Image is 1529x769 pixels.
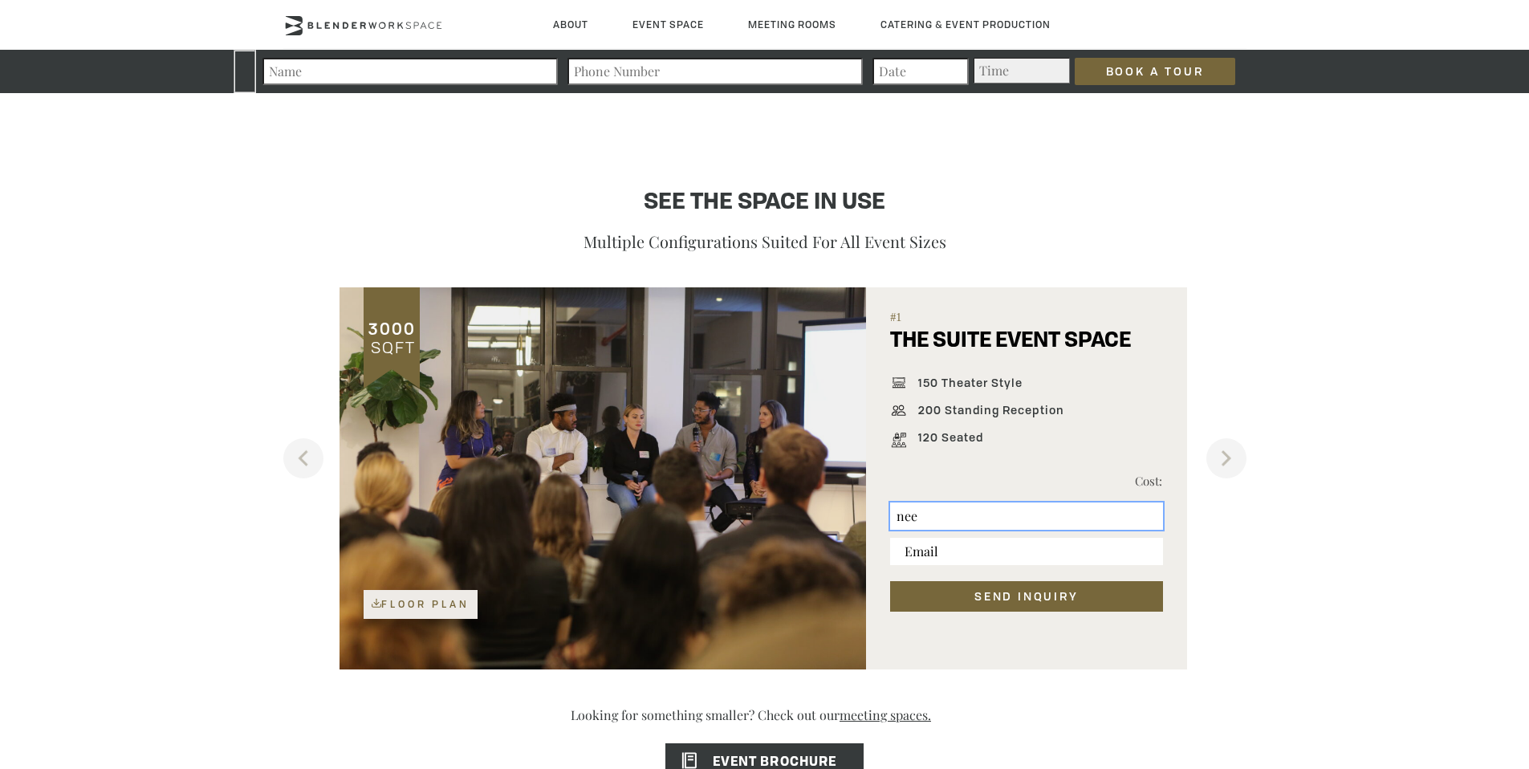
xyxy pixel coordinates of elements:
p: Looking for something smaller? Check out our [331,706,1198,739]
input: Phone Number [567,58,863,85]
input: Email [890,538,1162,565]
button: SEND INQUIRY [890,581,1162,612]
a: meeting spaces. [840,694,958,736]
span: 200 Standing Reception [910,404,1064,421]
button: Previous [283,438,323,478]
input: Book a Tour [1075,58,1235,85]
span: 3000 [367,318,416,340]
a: Floor Plan [364,590,478,619]
p: Cost: [1027,471,1163,490]
input: Name [890,502,1162,530]
h4: See the space in use [364,188,1166,218]
span: SQFT [368,336,416,358]
input: Date [872,58,969,85]
span: 150 Theater Style [910,376,1023,394]
span: EVENT BROCHURE [665,756,836,769]
h5: THE SUITE EVENT SPACE [890,329,1131,370]
span: #1 [890,311,1162,329]
button: Next [1206,438,1246,478]
p: Multiple configurations suited for all event sizes [364,228,1166,255]
input: Name [262,58,558,85]
span: 120 Seated [910,431,983,449]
